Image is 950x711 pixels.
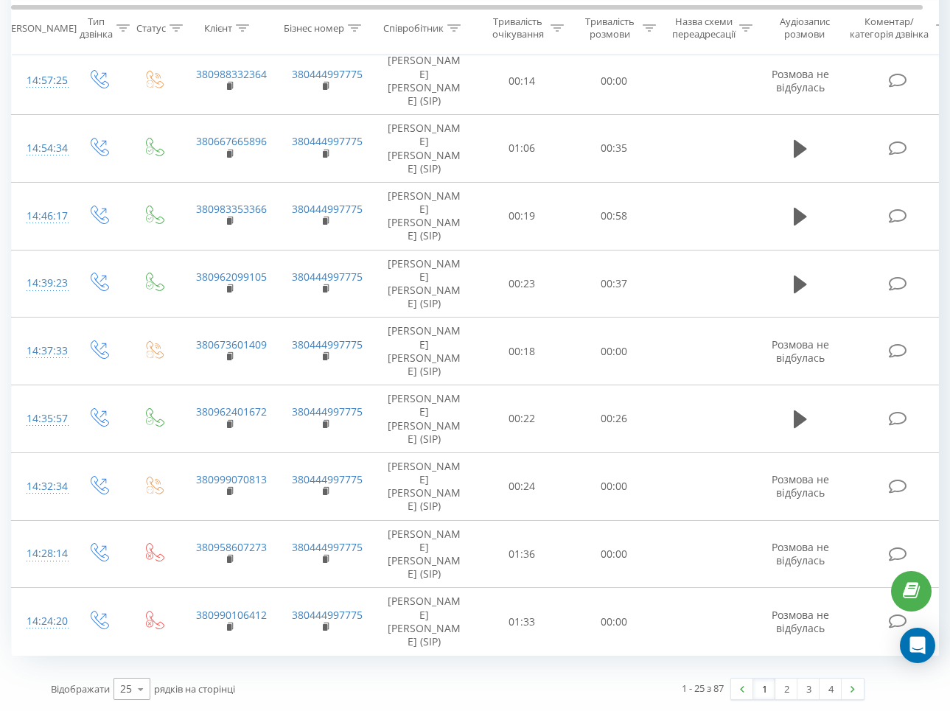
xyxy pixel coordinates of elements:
[292,202,363,216] a: 380444997775
[196,404,267,418] a: 380962401672
[373,452,476,520] td: [PERSON_NAME] [PERSON_NAME] (SIP)
[568,520,660,588] td: 00:00
[476,250,568,318] td: 00:23
[284,21,344,34] div: Бізнес номер
[476,318,568,385] td: 00:18
[292,472,363,486] a: 380444997775
[136,21,166,34] div: Статус
[292,540,363,554] a: 380444997775
[196,67,267,81] a: 380988332364
[797,679,820,699] a: 3
[775,679,797,699] a: 2
[27,269,56,298] div: 14:39:23
[772,608,829,635] span: Розмова не відбулась
[672,15,736,41] div: Назва схеми переадресації
[568,250,660,318] td: 00:37
[27,337,56,365] div: 14:37:33
[373,588,476,656] td: [PERSON_NAME] [PERSON_NAME] (SIP)
[772,540,829,567] span: Розмова не відбулась
[27,134,56,163] div: 14:54:34
[196,134,267,148] a: 380667665896
[476,452,568,520] td: 00:24
[373,250,476,318] td: [PERSON_NAME] [PERSON_NAME] (SIP)
[476,520,568,588] td: 01:36
[51,682,110,696] span: Відображати
[292,337,363,351] a: 380444997775
[568,115,660,183] td: 00:35
[568,452,660,520] td: 00:00
[120,682,132,696] div: 25
[568,182,660,250] td: 00:58
[27,472,56,501] div: 14:32:34
[489,15,547,41] div: Тривалість очікування
[373,520,476,588] td: [PERSON_NAME] [PERSON_NAME] (SIP)
[568,318,660,385] td: 00:00
[568,385,660,453] td: 00:26
[27,539,56,568] div: 14:28:14
[476,115,568,183] td: 01:06
[196,337,267,351] a: 380673601409
[846,15,932,41] div: Коментар/категорія дзвінка
[2,21,77,34] div: [PERSON_NAME]
[373,115,476,183] td: [PERSON_NAME] [PERSON_NAME] (SIP)
[27,404,56,433] div: 14:35:57
[196,270,267,284] a: 380962099105
[196,540,267,554] a: 380958607273
[772,67,829,94] span: Розмова не відбулась
[292,608,363,622] a: 380444997775
[373,318,476,385] td: [PERSON_NAME] [PERSON_NAME] (SIP)
[753,679,775,699] a: 1
[204,21,232,34] div: Клієнт
[568,588,660,656] td: 00:00
[196,472,267,486] a: 380999070813
[476,588,568,656] td: 01:33
[373,47,476,115] td: [PERSON_NAME] [PERSON_NAME] (SIP)
[383,21,444,34] div: Співробітник
[80,15,113,41] div: Тип дзвінка
[476,47,568,115] td: 00:14
[196,608,267,622] a: 380990106412
[27,607,56,636] div: 14:24:20
[27,66,56,95] div: 14:57:25
[772,337,829,365] span: Розмова не відбулась
[373,182,476,250] td: [PERSON_NAME] [PERSON_NAME] (SIP)
[581,15,639,41] div: Тривалість розмови
[820,679,842,699] a: 4
[769,15,840,41] div: Аудіозапис розмови
[154,682,235,696] span: рядків на сторінці
[568,47,660,115] td: 00:00
[27,202,56,231] div: 14:46:17
[292,67,363,81] a: 380444997775
[292,404,363,418] a: 380444997775
[682,681,724,696] div: 1 - 25 з 87
[292,270,363,284] a: 380444997775
[476,385,568,453] td: 00:22
[196,202,267,216] a: 380983353366
[900,628,935,663] div: Open Intercom Messenger
[772,472,829,500] span: Розмова не відбулась
[373,385,476,453] td: [PERSON_NAME] [PERSON_NAME] (SIP)
[476,182,568,250] td: 00:19
[292,134,363,148] a: 380444997775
